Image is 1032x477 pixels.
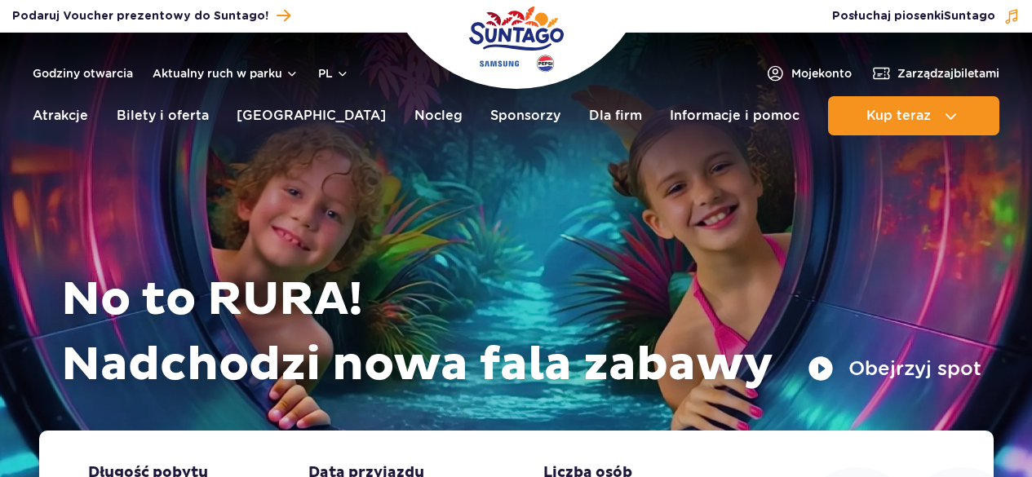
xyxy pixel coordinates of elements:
button: Kup teraz [828,96,999,135]
span: Podaruj Voucher prezentowy do Suntago! [12,8,268,24]
a: Godziny otwarcia [33,65,133,82]
span: Kup teraz [866,108,931,123]
button: Obejrzyj spot [808,356,981,382]
span: Suntago [944,11,995,22]
a: Nocleg [414,96,463,135]
span: Posłuchaj piosenki [832,8,995,24]
h1: No to RURA! Nadchodzi nowa fala zabawy [61,267,981,398]
a: Dla firm [589,96,642,135]
a: Sponsorzy [490,96,560,135]
a: [GEOGRAPHIC_DATA] [237,96,386,135]
button: Posłuchaj piosenkiSuntago [832,8,1020,24]
a: Informacje i pomoc [670,96,799,135]
button: Aktualny ruch w parku [153,67,299,80]
a: Podaruj Voucher prezentowy do Suntago! [12,5,290,27]
a: Zarządzajbiletami [871,64,999,83]
span: Moje konto [791,65,852,82]
a: Atrakcje [33,96,88,135]
a: Mojekonto [765,64,852,83]
button: pl [318,65,349,82]
a: Bilety i oferta [117,96,209,135]
span: Zarządzaj biletami [897,65,999,82]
